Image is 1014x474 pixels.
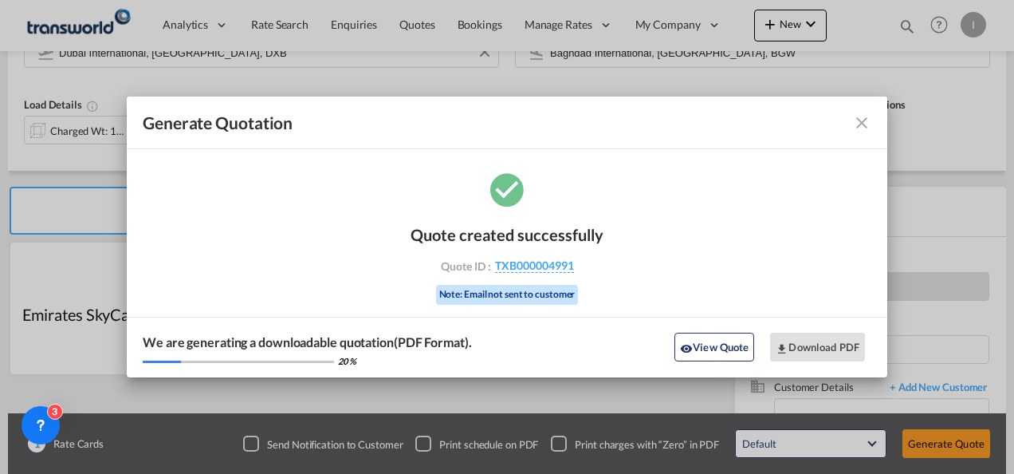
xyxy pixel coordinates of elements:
span: Generate Quotation [143,113,293,133]
span: TXB000004991 [495,259,574,273]
md-icon: icon-close fg-AAA8AD cursor m-0 [852,113,871,132]
button: icon-eyeView Quote [674,333,754,361]
div: Quote created successfully [411,225,603,244]
md-icon: icon-checkbox-marked-circle [487,169,527,209]
div: Note: Email not sent to customer [436,285,579,305]
button: Download PDF [770,333,865,361]
md-icon: icon-download [776,342,788,355]
md-dialog: Generate Quotation Quote ... [127,97,887,377]
div: 20 % [338,355,356,367]
md-icon: icon-eye [680,342,693,355]
div: We are generating a downloadable quotation(PDF Format). [143,334,472,351]
div: Quote ID : [415,259,599,273]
